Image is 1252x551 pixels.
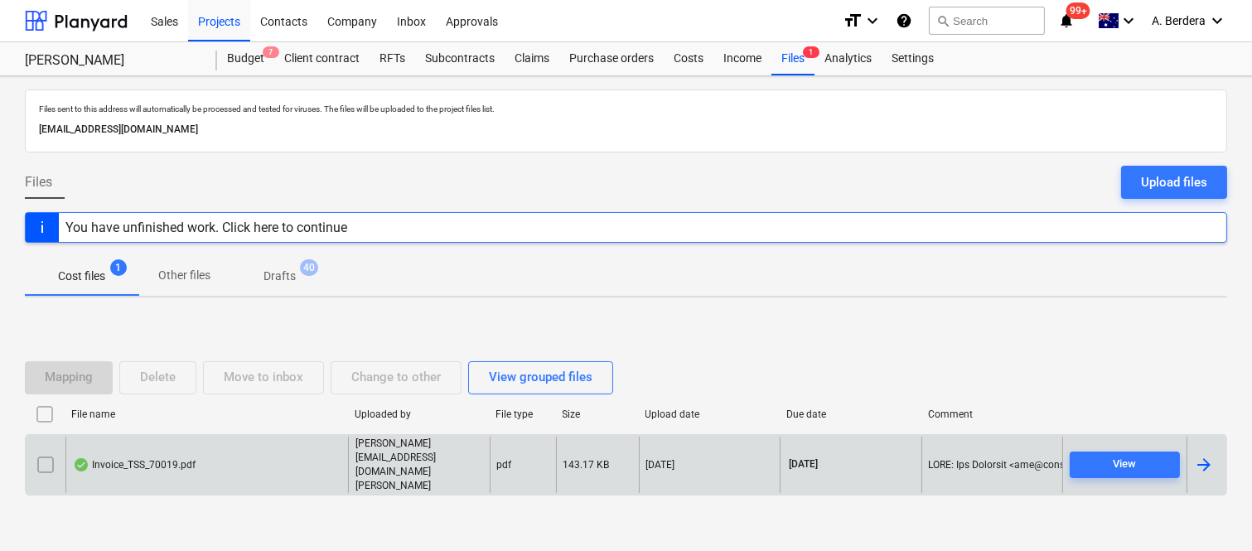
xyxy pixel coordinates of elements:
div: You have unfinished work. Click here to continue [65,220,347,235]
span: 99+ [1066,2,1090,19]
a: Claims [505,42,559,75]
a: Subcontracts [415,42,505,75]
button: Search [929,7,1045,35]
div: Files [771,42,815,75]
div: Size [563,408,632,420]
p: [EMAIL_ADDRESS][DOMAIN_NAME] [39,121,1213,138]
p: Files sent to this address will automatically be processed and tested for viruses. The files will... [39,104,1213,114]
a: Analytics [815,42,882,75]
a: Files1 [771,42,815,75]
i: keyboard_arrow_down [863,11,882,31]
a: Costs [664,42,713,75]
div: pdf [497,459,512,471]
div: File type [496,408,549,420]
div: [PERSON_NAME] [25,52,197,70]
i: notifications [1058,11,1075,31]
p: Drafts [263,268,296,285]
i: keyboard_arrow_down [1207,11,1227,31]
div: [DATE] [646,459,675,471]
span: 40 [300,259,318,276]
a: Settings [882,42,944,75]
span: [DATE] [787,457,819,471]
button: View grouped files [468,361,613,394]
button: Upload files [1121,166,1227,199]
div: File name [71,408,341,420]
div: Invoice_TSS_70019.pdf [73,458,196,471]
span: Files [25,172,52,192]
i: Knowledge base [896,11,912,31]
div: View grouped files [489,366,592,388]
p: [PERSON_NAME][EMAIL_ADDRESS][DOMAIN_NAME][PERSON_NAME] [355,437,483,494]
div: OCR finished [73,458,89,471]
div: Upload files [1141,172,1207,193]
span: 1 [110,259,127,276]
a: Client contract [274,42,370,75]
span: 1 [803,46,819,58]
div: Uploaded by [355,408,483,420]
span: A. Berdera [1152,14,1206,27]
button: View [1070,452,1180,478]
div: Due date [786,408,915,420]
a: Budget7 [217,42,274,75]
div: Budget [217,42,274,75]
i: format_size [843,11,863,31]
i: keyboard_arrow_down [1119,11,1138,31]
a: Purchase orders [559,42,664,75]
div: View [1114,455,1137,474]
a: RFTs [370,42,415,75]
iframe: Chat Widget [1169,471,1252,551]
span: 7 [263,46,279,58]
p: Cost files [58,268,105,285]
a: Income [713,42,771,75]
span: search [936,14,950,27]
p: Other files [158,267,210,284]
div: Upload date [645,408,774,420]
div: 143.17 KB [563,459,610,471]
div: Comment [928,408,1056,420]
